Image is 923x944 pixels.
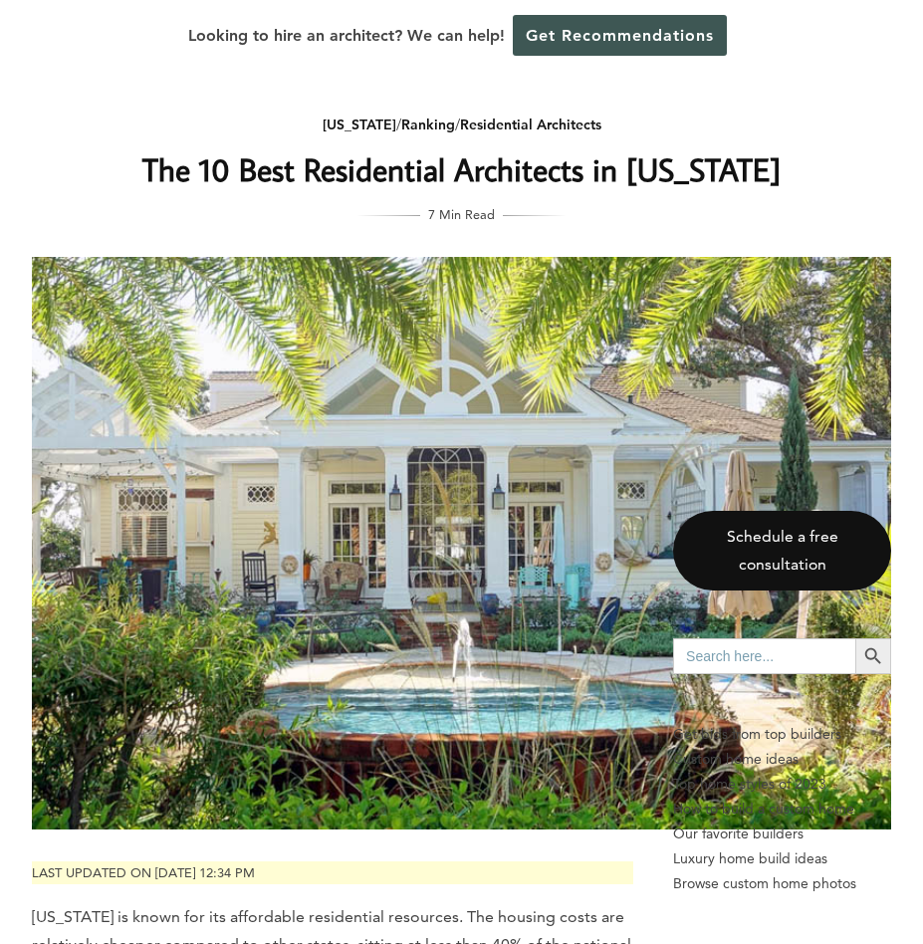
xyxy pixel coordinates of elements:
a: Browse custom home photos [673,871,891,896]
a: Our favorite builders [673,822,891,846]
span: 7 Min Read [428,203,495,225]
a: [US_STATE] [323,116,396,133]
a: Residential Architects [460,116,601,133]
a: Get Recommendations [513,15,727,56]
a: Ranking [401,116,455,133]
h1: The 10 Best Residential Architects in [US_STATE] [65,145,859,193]
div: / / [65,113,859,137]
p: Last updated on [DATE] 12:34 pm [32,861,633,884]
a: Luxury home build ideas [673,846,891,871]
